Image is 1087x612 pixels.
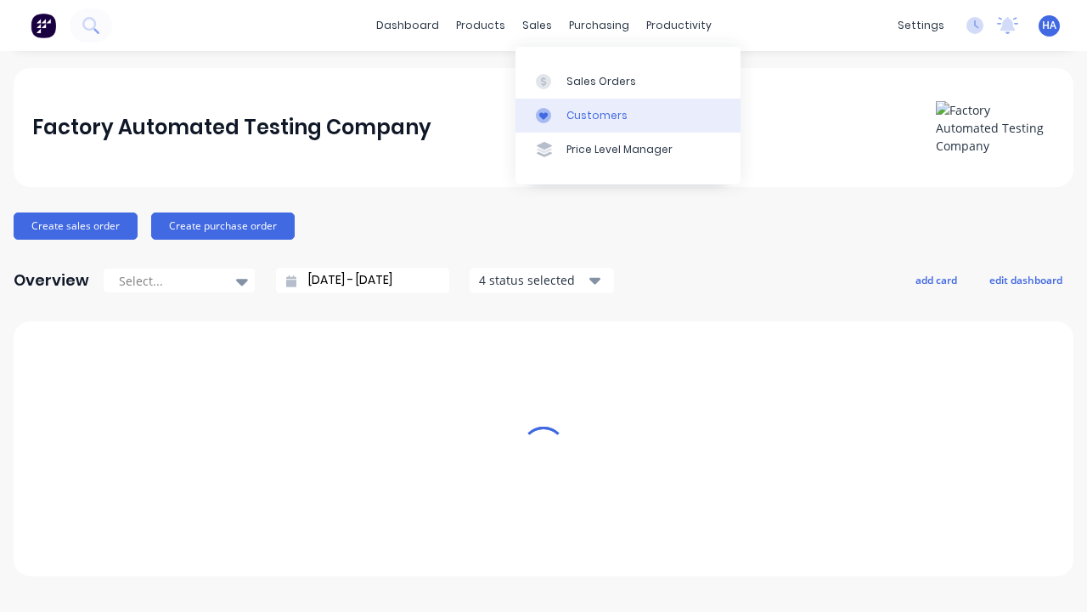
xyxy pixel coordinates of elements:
div: sales [514,13,560,38]
img: Factory Automated Testing Company [936,101,1055,155]
div: purchasing [560,13,638,38]
button: Create purchase order [151,212,295,240]
button: edit dashboard [978,269,1073,291]
div: productivity [638,13,720,38]
a: Price Level Manager [515,133,741,167]
a: Customers [515,99,741,133]
div: Customers [566,108,628,123]
span: HA [1042,18,1056,33]
a: Sales Orders [515,64,741,98]
img: Factory [31,13,56,38]
div: 4 status selected [479,271,586,289]
button: 4 status selected [470,268,614,293]
div: settings [889,13,953,38]
div: products [448,13,514,38]
div: Factory Automated Testing Company [32,110,431,144]
button: Create sales order [14,212,138,240]
button: add card [904,269,968,291]
div: Price Level Manager [566,142,673,157]
div: Sales Orders [566,74,636,89]
a: dashboard [368,13,448,38]
div: Overview [14,263,89,297]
